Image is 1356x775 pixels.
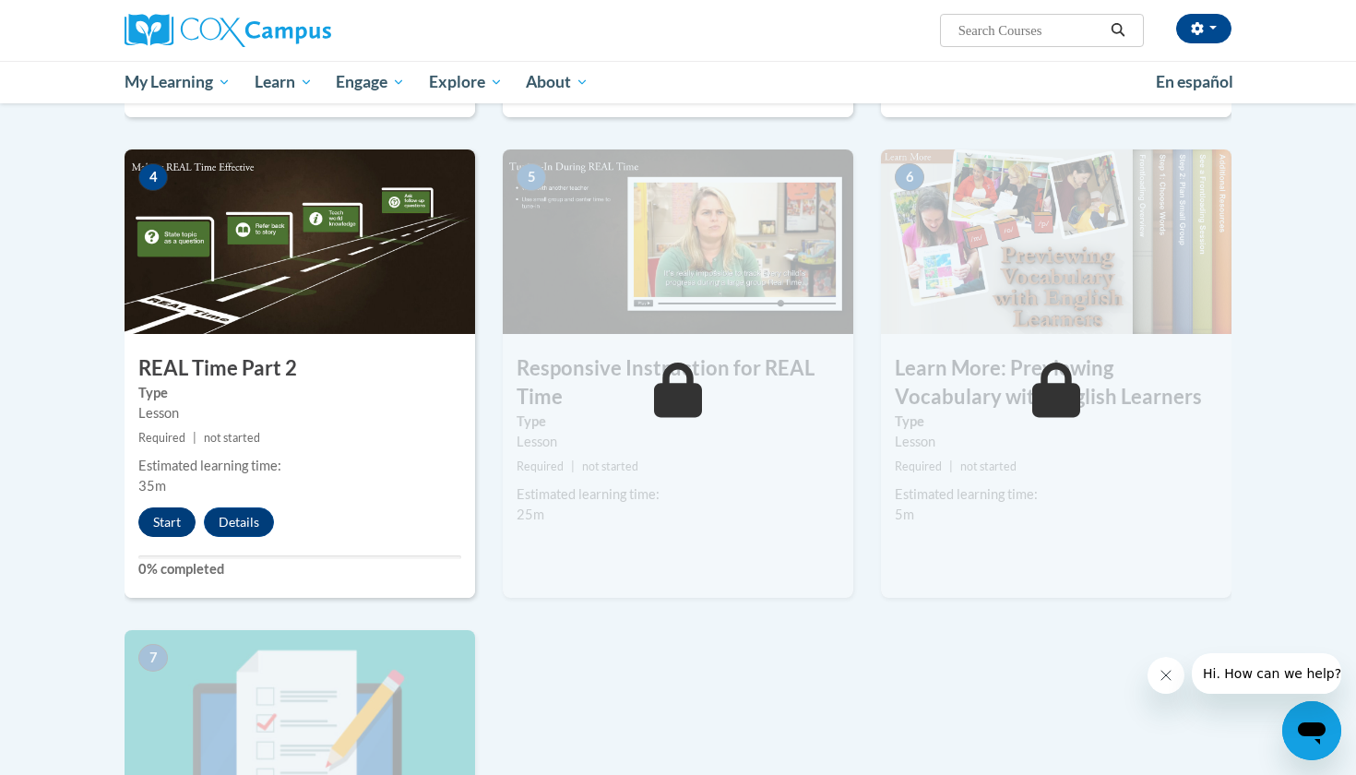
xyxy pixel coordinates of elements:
[881,149,1231,334] img: Course Image
[336,71,405,93] span: Engage
[113,61,243,103] a: My Learning
[1144,63,1245,101] a: En español
[138,644,168,672] span: 7
[255,71,313,93] span: Learn
[1176,14,1231,43] button: Account Settings
[125,354,475,383] h3: REAL Time Part 2
[895,484,1218,505] div: Estimated learning time:
[138,163,168,191] span: 4
[125,14,331,47] img: Cox Campus
[417,61,515,103] a: Explore
[138,403,461,423] div: Lesson
[138,478,166,494] span: 35m
[1156,72,1233,91] span: En español
[881,354,1231,411] h3: Learn More: Previewing Vocabulary with English Learners
[960,459,1017,473] span: not started
[1148,657,1184,694] iframe: Close message
[957,19,1104,42] input: Search Courses
[517,411,839,432] label: Type
[193,431,196,445] span: |
[517,484,839,505] div: Estimated learning time:
[517,507,544,522] span: 25m
[1192,653,1341,694] iframe: Message from company
[324,61,417,103] a: Engage
[204,507,274,537] button: Details
[125,149,475,334] img: Course Image
[125,14,475,47] a: Cox Campus
[138,383,461,403] label: Type
[895,459,942,473] span: Required
[517,459,564,473] span: Required
[243,61,325,103] a: Learn
[503,354,853,411] h3: Responsive Instruction for REAL Time
[429,71,503,93] span: Explore
[503,149,853,334] img: Course Image
[1104,19,1132,42] button: Search
[515,61,601,103] a: About
[571,459,575,473] span: |
[138,507,196,537] button: Start
[138,456,461,476] div: Estimated learning time:
[895,432,1218,452] div: Lesson
[97,61,1259,103] div: Main menu
[138,431,185,445] span: Required
[895,163,924,191] span: 6
[526,71,589,93] span: About
[1282,701,1341,760] iframe: Button to launch messaging window
[204,431,260,445] span: not started
[895,411,1218,432] label: Type
[517,163,546,191] span: 5
[582,459,638,473] span: not started
[138,559,461,579] label: 0% completed
[517,432,839,452] div: Lesson
[125,71,231,93] span: My Learning
[895,507,914,522] span: 5m
[949,459,953,473] span: |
